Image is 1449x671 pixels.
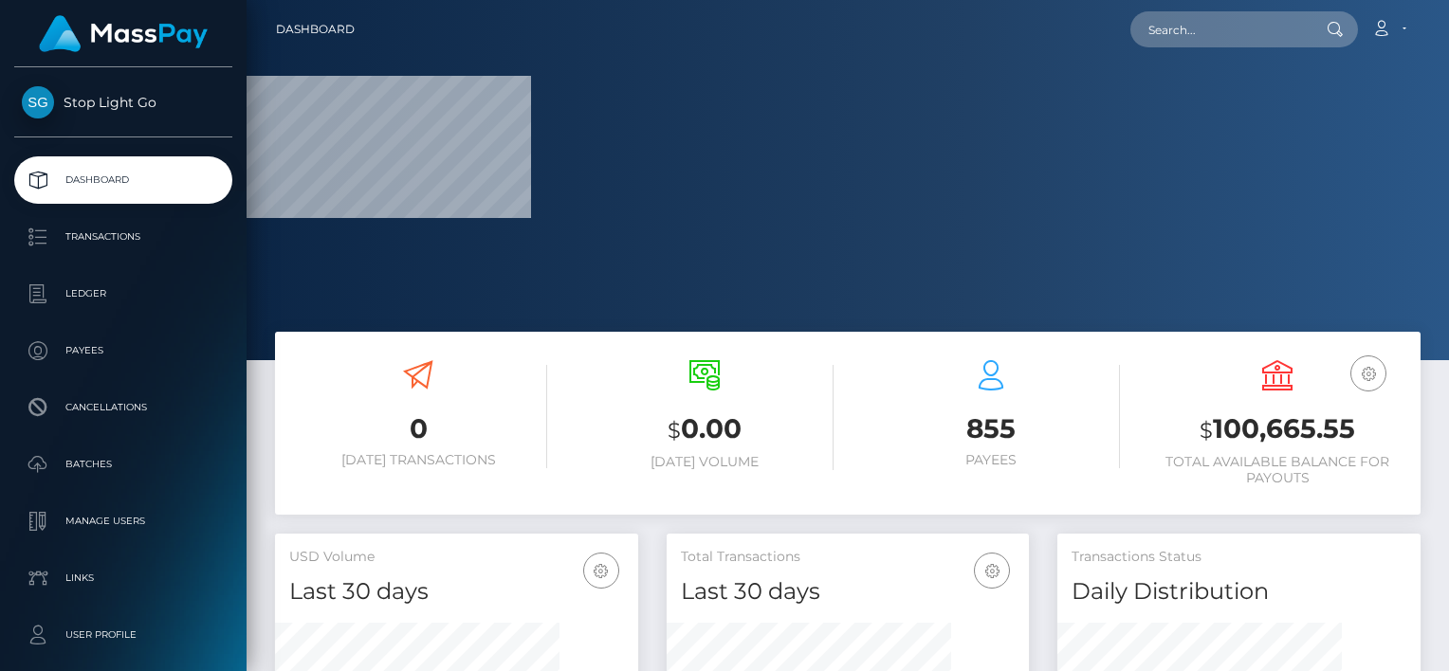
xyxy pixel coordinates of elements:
[862,452,1120,468] h6: Payees
[22,393,225,422] p: Cancellations
[1148,454,1406,486] h6: Total Available Balance for Payouts
[1148,410,1406,449] h3: 100,665.55
[22,86,54,118] img: Stop Light Go
[289,410,547,447] h3: 0
[14,611,232,659] a: User Profile
[1130,11,1309,47] input: Search...
[289,452,547,468] h6: [DATE] Transactions
[576,454,834,470] h6: [DATE] Volume
[14,327,232,374] a: Payees
[22,621,225,649] p: User Profile
[22,450,225,479] p: Batches
[668,417,681,444] small: $
[681,548,1016,567] h5: Total Transactions
[1072,575,1406,608] h4: Daily Distribution
[14,270,232,317] a: Ledger
[22,564,225,592] p: Links
[22,507,225,535] p: Manage Users
[1072,548,1406,567] h5: Transactions Status
[22,166,225,194] p: Dashboard
[14,554,232,602] a: Links
[22,223,225,251] p: Transactions
[1200,417,1213,444] small: $
[22,336,225,365] p: Payees
[14,156,232,204] a: Dashboard
[14,384,232,431] a: Cancellations
[14,441,232,488] a: Batches
[14,94,232,111] span: Stop Light Go
[22,280,225,308] p: Ledger
[289,575,624,608] h4: Last 30 days
[276,9,355,49] a: Dashboard
[862,410,1120,447] h3: 855
[39,15,208,52] img: MassPay Logo
[14,213,232,261] a: Transactions
[576,410,834,449] h3: 0.00
[289,548,624,567] h5: USD Volume
[681,575,1016,608] h4: Last 30 days
[14,498,232,545] a: Manage Users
